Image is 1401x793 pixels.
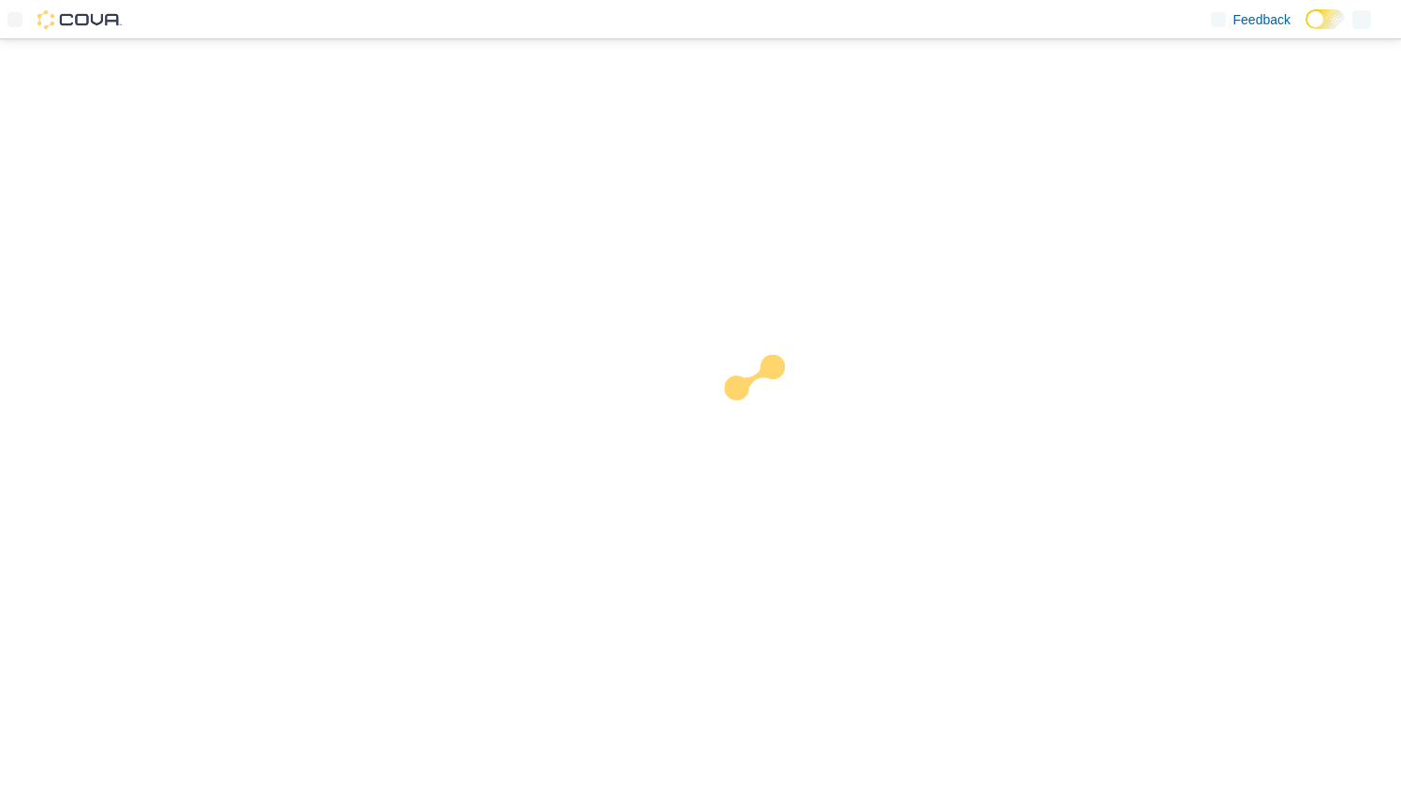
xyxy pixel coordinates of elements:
a: Feedback [1203,1,1298,38]
span: Dark Mode [1305,29,1306,30]
img: Cova [37,10,122,29]
span: Feedback [1233,10,1290,29]
input: Dark Mode [1305,9,1345,29]
img: cova-loader [700,341,841,481]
